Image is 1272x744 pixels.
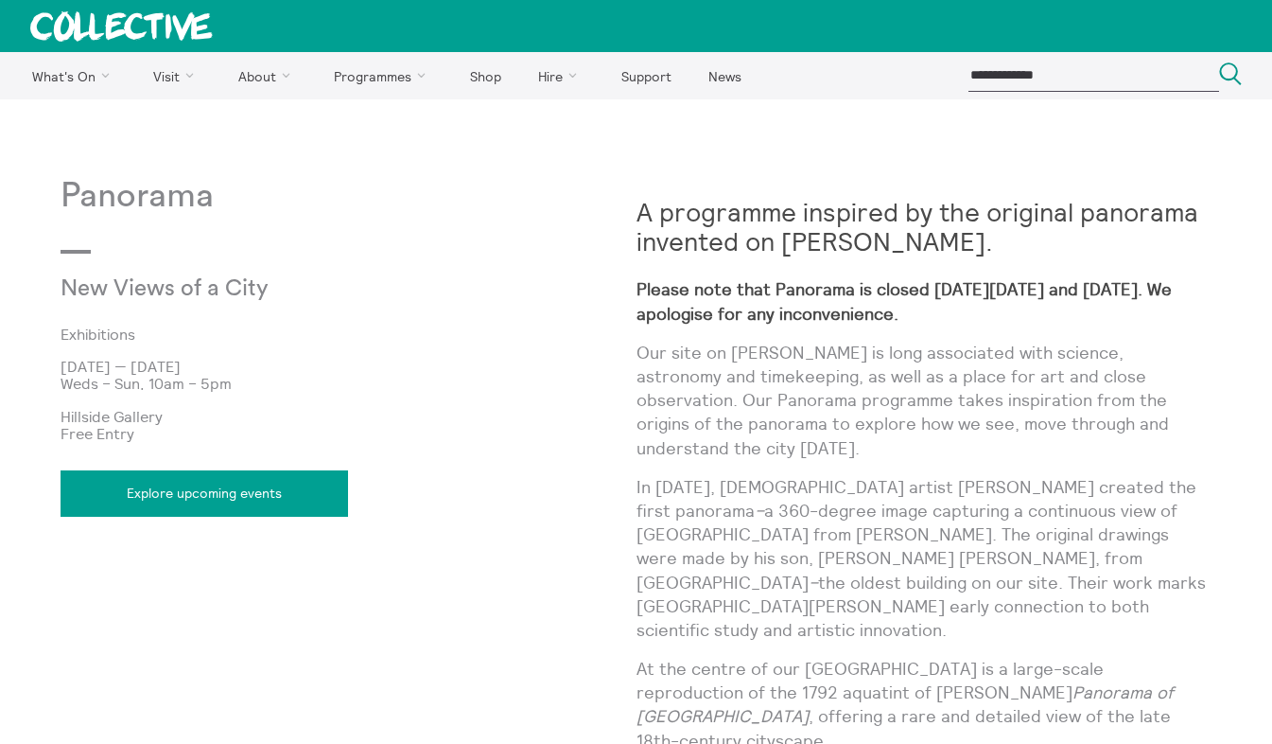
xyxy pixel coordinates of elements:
[15,52,133,99] a: What's On
[61,375,636,392] p: Weds – Sun, 10am – 5pm
[61,276,444,303] p: New Views of a City
[522,52,601,99] a: Hire
[636,682,1174,727] em: Panorama of [GEOGRAPHIC_DATA]
[636,196,1198,257] strong: A programme inspired by the original panorama invented on [PERSON_NAME].
[636,341,1212,460] p: Our site on [PERSON_NAME] is long associated with science, astronomy and timekeeping, as well as ...
[137,52,218,99] a: Visit
[691,52,758,99] a: News
[809,572,818,593] em: –
[61,177,636,216] p: Panorama
[61,408,636,425] p: Hillside Gallery
[453,52,517,99] a: Shop
[636,475,1212,642] p: In [DATE], [DEMOGRAPHIC_DATA] artist [PERSON_NAME] created the first panorama a 360-degree image ...
[221,52,314,99] a: About
[636,278,1172,324] strong: Please note that Panorama is closed [DATE][DATE] and [DATE]. We apologise for any inconvenience.
[604,52,688,99] a: Support
[755,500,764,522] em: –
[61,326,606,343] a: Exhibitions
[61,470,348,516] a: Explore upcoming events
[318,52,450,99] a: Programmes
[61,425,636,442] p: Free Entry
[61,358,636,375] p: [DATE] — [DATE]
